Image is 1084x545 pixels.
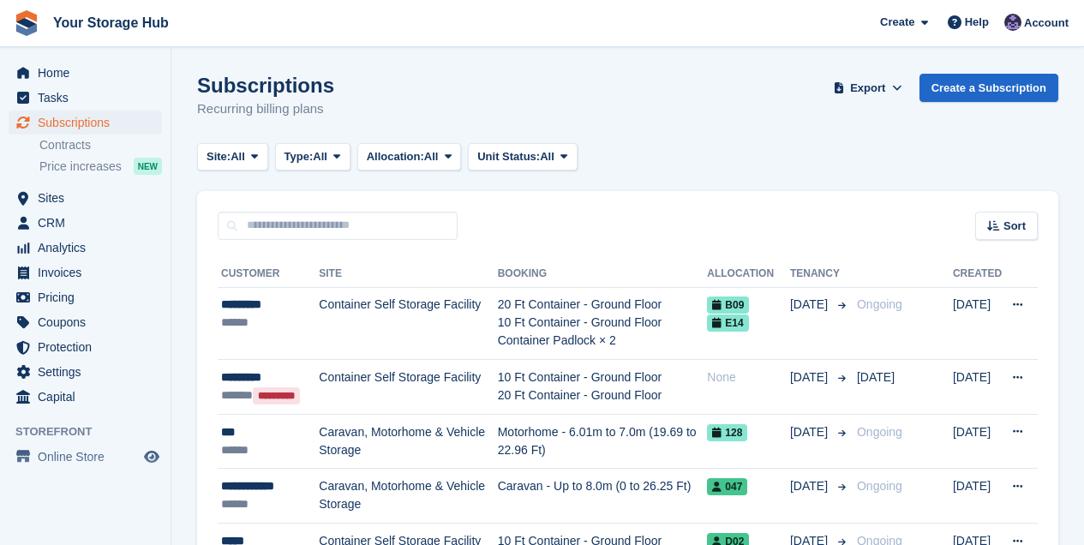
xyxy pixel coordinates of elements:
[46,9,176,37] a: Your Storage Hub
[468,143,577,171] button: Unit Status: All
[857,425,902,439] span: Ongoing
[707,314,748,332] span: E14
[857,370,895,384] span: [DATE]
[284,148,314,165] span: Type:
[953,261,1002,288] th: Created
[38,445,141,469] span: Online Store
[9,61,162,85] a: menu
[953,360,1002,415] td: [DATE]
[498,469,708,524] td: Caravan - Up to 8.0m (0 to 26.25 Ft)
[38,211,141,235] span: CRM
[857,297,902,311] span: Ongoing
[965,14,989,31] span: Help
[9,335,162,359] a: menu
[319,287,497,360] td: Container Self Storage Facility
[707,261,790,288] th: Allocation
[953,414,1002,469] td: [DATE]
[790,261,850,288] th: Tenancy
[424,148,439,165] span: All
[540,148,554,165] span: All
[498,287,708,360] td: 20 Ft Container - Ground Floor 10 Ft Container - Ground Floor Container Padlock × 2
[313,148,327,165] span: All
[953,469,1002,524] td: [DATE]
[707,368,790,386] div: None
[1003,218,1026,235] span: Sort
[919,74,1058,102] a: Create a Subscription
[9,385,162,409] a: menu
[357,143,462,171] button: Allocation: All
[38,236,141,260] span: Analytics
[141,446,162,467] a: Preview store
[197,99,334,119] p: Recurring billing plans
[857,479,902,493] span: Ongoing
[790,423,831,441] span: [DATE]
[319,414,497,469] td: Caravan, Motorhome & Vehicle Storage
[218,261,319,288] th: Customer
[134,158,162,175] div: NEW
[953,287,1002,360] td: [DATE]
[367,148,424,165] span: Allocation:
[197,143,268,171] button: Site: All
[790,477,831,495] span: [DATE]
[9,211,162,235] a: menu
[830,74,906,102] button: Export
[498,261,708,288] th: Booking
[38,86,141,110] span: Tasks
[1024,15,1069,32] span: Account
[9,445,162,469] a: menu
[38,285,141,309] span: Pricing
[319,261,497,288] th: Site
[9,360,162,384] a: menu
[9,310,162,334] a: menu
[1004,14,1021,31] img: Liam Beddard
[14,10,39,36] img: stora-icon-8386f47178a22dfd0bd8f6a31ec36ba5ce8667c1dd55bd0f319d3a0aa187defe.svg
[9,186,162,210] a: menu
[477,148,540,165] span: Unit Status:
[38,335,141,359] span: Protection
[790,296,831,314] span: [DATE]
[9,111,162,135] a: menu
[39,159,122,175] span: Price increases
[707,424,747,441] span: 128
[39,137,162,153] a: Contracts
[38,186,141,210] span: Sites
[275,143,350,171] button: Type: All
[9,261,162,284] a: menu
[39,157,162,176] a: Price increases NEW
[498,360,708,415] td: 10 Ft Container - Ground Floor 20 Ft Container - Ground Floor
[38,310,141,334] span: Coupons
[9,285,162,309] a: menu
[15,423,171,440] span: Storefront
[880,14,914,31] span: Create
[790,368,831,386] span: [DATE]
[850,80,885,97] span: Export
[9,236,162,260] a: menu
[9,86,162,110] a: menu
[707,296,749,314] span: B09
[38,61,141,85] span: Home
[38,111,141,135] span: Subscriptions
[38,360,141,384] span: Settings
[319,360,497,415] td: Container Self Storage Facility
[707,478,747,495] span: 047
[38,261,141,284] span: Invoices
[197,74,334,97] h1: Subscriptions
[38,385,141,409] span: Capital
[207,148,231,165] span: Site:
[319,469,497,524] td: Caravan, Motorhome & Vehicle Storage
[231,148,245,165] span: All
[498,414,708,469] td: Motorhome - 6.01m to 7.0m (19.69 to 22.96 Ft)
